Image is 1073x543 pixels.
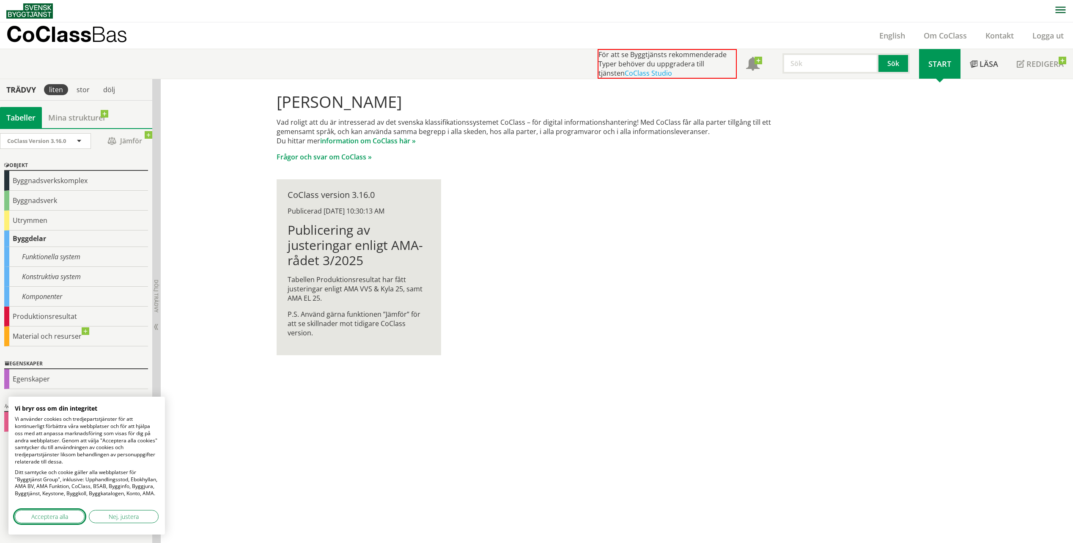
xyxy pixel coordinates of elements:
a: information om CoClass här » [320,136,416,145]
div: Material och resurser [4,326,148,346]
h2: Vi bryr oss om din integritet [15,405,159,412]
img: Svensk Byggtjänst [6,3,53,19]
div: Objekt [4,161,148,171]
span: Dölj trädvy [153,280,160,313]
div: Byggdelar [4,230,148,247]
a: Redigera [1007,49,1073,79]
div: För att se Byggtjänsts rekommenderade Typer behöver du uppgradera till tjänsten [598,49,737,79]
h1: [PERSON_NAME] [277,92,796,111]
div: Trädvy [2,85,41,94]
div: Egenskaper [4,369,148,389]
div: stor [71,84,95,95]
div: CoClass version 3.16.0 [288,190,430,200]
div: dölj [98,84,120,95]
div: Utrymmen [4,211,148,230]
div: liten [44,84,68,95]
button: Sök [878,53,910,74]
span: Läsa [980,59,998,69]
input: Sök [782,53,878,74]
a: English [870,30,914,41]
div: Publicerad [DATE] 10:30:13 AM [288,206,430,216]
p: Tabellen Produktionsresultat har fått justeringar enligt AMA VVS & Kyla 25, samt AMA EL 25. [288,275,430,303]
p: CoClass [6,29,127,39]
div: Produktionsresultat [4,307,148,326]
div: Konstruktiva system [4,267,148,287]
span: Nej, justera [109,512,139,521]
div: Byggnadsverk [4,191,148,211]
a: Kontakt [976,30,1023,41]
a: Logga ut [1023,30,1073,41]
h1: Publicering av justeringar enligt AMA-rådet 3/2025 [288,222,430,268]
span: Start [928,59,951,69]
p: Vi använder cookies och tredjepartstjänster för att kontinuerligt förbättra våra webbplatser och ... [15,416,159,466]
span: CoClass Version 3.16.0 [7,137,66,145]
div: Aktiviteter [4,412,148,432]
div: Byggnadsverkskomplex [4,171,148,191]
a: Frågor och svar om CoClass » [277,152,372,162]
a: Start [919,49,960,79]
span: Acceptera alla [31,512,68,521]
a: CoClassBas [6,22,145,49]
button: Acceptera alla cookies [15,510,85,523]
button: Justera cookie preferenser [89,510,159,523]
a: Läsa [960,49,1007,79]
p: P.S. Använd gärna funktionen ”Jämför” för att se skillnader mot tidigare CoClass version. [288,310,430,337]
p: Ditt samtycke och cookie gäller alla webbplatser för "Byggtjänst Group", inklusive: Upphandlingss... [15,469,159,497]
span: Jämför [99,134,150,148]
span: Redigera [1026,59,1064,69]
div: Funktionella system [4,247,148,267]
div: Komponenter [4,287,148,307]
span: Notifikationer [746,58,760,71]
p: Vad roligt att du är intresserad av det svenska klassifikationssystemet CoClass – för digital inf... [277,118,796,145]
a: CoClass Studio [625,69,672,78]
a: Om CoClass [914,30,976,41]
div: Aktiviteter [4,402,148,412]
span: Bas [91,22,127,47]
a: Mina strukturer [42,107,113,128]
div: Egenskaper [4,359,148,369]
